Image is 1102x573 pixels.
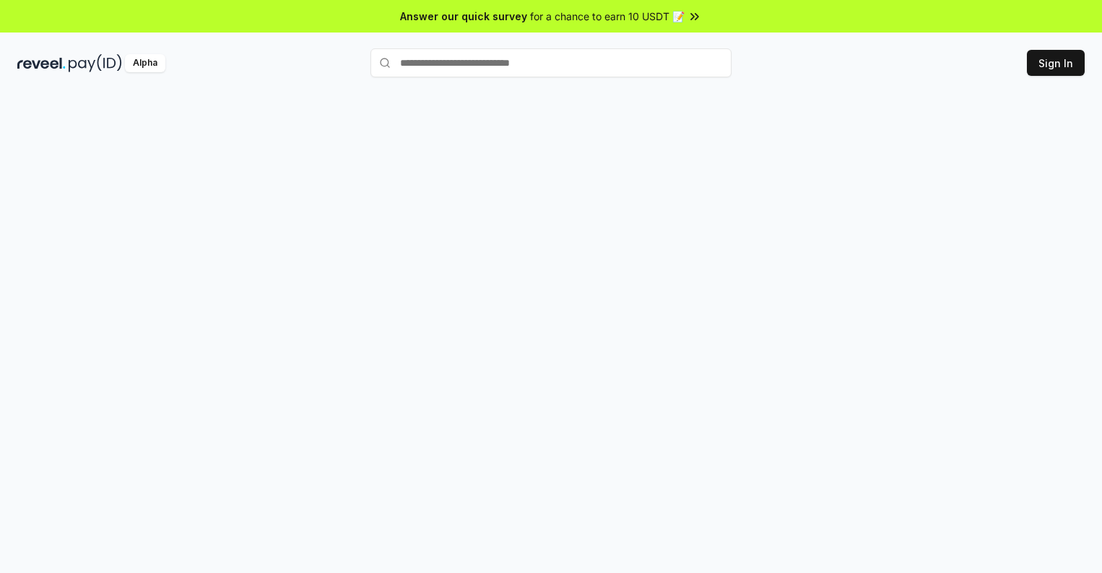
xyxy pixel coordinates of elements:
[125,54,165,72] div: Alpha
[17,54,66,72] img: reveel_dark
[400,9,527,24] span: Answer our quick survey
[530,9,685,24] span: for a chance to earn 10 USDT 📝
[69,54,122,72] img: pay_id
[1027,50,1085,76] button: Sign In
